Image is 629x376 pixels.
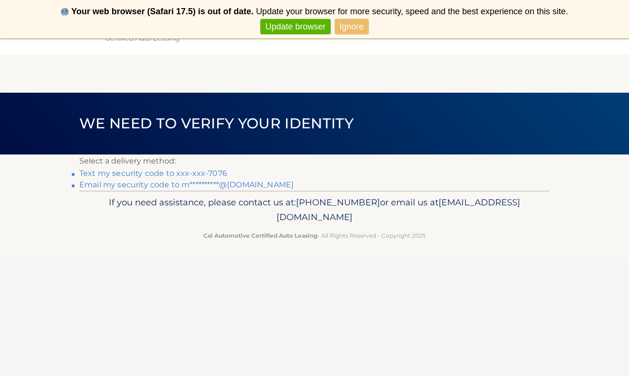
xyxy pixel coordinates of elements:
p: - All Rights Reserved - Copyright 2025 [86,231,543,241]
a: Ignore [335,19,369,35]
a: Text my security code to xxx-xxx-7076 [79,169,227,178]
p: If you need assistance, please contact us at: or email us at [86,195,543,225]
span: We need to verify your identity [79,115,353,132]
a: Email my security code to m**********@[DOMAIN_NAME] [79,180,294,189]
strong: Cal Automotive Certified Auto Leasing [203,232,317,239]
span: [PHONE_NUMBER] [296,197,380,208]
b: Your web browser (Safari 17.5) is out of date. [71,7,254,16]
a: Update browser [260,19,330,35]
p: Select a delivery method: [79,154,550,168]
span: Update your browser for more security, speed and the best experience on this site. [256,7,568,16]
